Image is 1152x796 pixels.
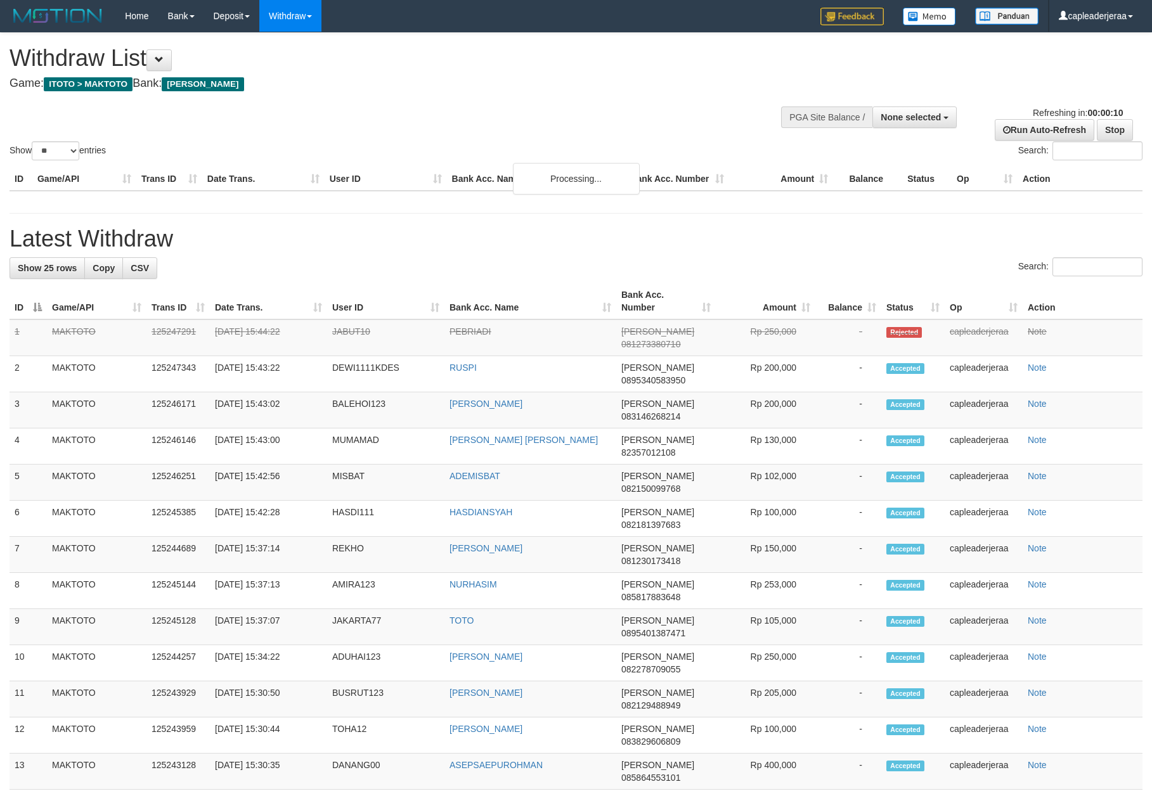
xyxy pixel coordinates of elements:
a: RUSPI [450,363,477,373]
a: Note [1028,507,1047,517]
a: [PERSON_NAME] [450,688,522,698]
td: Rp 105,000 [716,609,815,645]
td: 1 [10,319,47,356]
td: - [815,609,881,645]
td: 3 [10,392,47,428]
th: Amount [729,167,833,191]
td: MAKTOTO [47,356,146,392]
td: - [815,392,881,428]
span: Copy [93,263,115,273]
a: Copy [84,257,123,279]
label: Show entries [10,141,106,160]
span: [PERSON_NAME] [621,326,694,337]
span: Accepted [886,652,924,663]
td: [DATE] 15:37:14 [210,537,327,573]
span: ITOTO > MAKTOTO [44,77,133,91]
td: Rp 400,000 [716,754,815,790]
td: - [815,717,881,754]
td: 13 [10,754,47,790]
span: Copy 085864553101 to clipboard [621,773,680,783]
a: TOTO [450,615,474,626]
button: None selected [872,106,957,128]
td: MAKTOTO [47,319,146,356]
td: 11 [10,681,47,717]
span: [PERSON_NAME] [162,77,243,91]
td: 5 [10,465,47,501]
td: - [815,465,881,501]
td: capleaderjeraa [945,609,1023,645]
td: [DATE] 15:30:35 [210,754,327,790]
td: BALEHOI123 [327,392,444,428]
a: Note [1028,326,1047,337]
span: [PERSON_NAME] [621,615,694,626]
img: MOTION_logo.png [10,6,106,25]
td: MISBAT [327,465,444,501]
td: - [815,645,881,681]
a: PEBRIADI [450,326,491,337]
span: Accepted [886,435,924,446]
span: Accepted [886,616,924,627]
th: Status [902,167,952,191]
a: Note [1028,652,1047,662]
td: MAKTOTO [47,465,146,501]
th: ID [10,167,32,191]
a: Run Auto-Refresh [995,119,1094,141]
th: Game/API: activate to sort column ascending [47,283,146,319]
td: 125245128 [146,609,210,645]
td: [DATE] 15:43:22 [210,356,327,392]
td: 125246146 [146,428,210,465]
td: MAKTOTO [47,501,146,537]
h4: Game: Bank: [10,77,755,90]
span: Copy 0895340583950 to clipboard [621,375,685,385]
td: MAKTOTO [47,681,146,717]
td: 6 [10,501,47,537]
th: Bank Acc. Name [447,167,626,191]
td: MUMAMAD [327,428,444,465]
td: capleaderjeraa [945,681,1023,717]
td: 125245144 [146,573,210,609]
td: 12 [10,717,47,754]
td: [DATE] 15:37:07 [210,609,327,645]
td: [DATE] 15:43:02 [210,392,327,428]
td: 125247343 [146,356,210,392]
th: Balance: activate to sort column ascending [815,283,881,319]
a: [PERSON_NAME] [450,652,522,662]
td: 125243929 [146,681,210,717]
a: [PERSON_NAME] [PERSON_NAME] [450,435,598,445]
td: [DATE] 15:43:00 [210,428,327,465]
th: Action [1018,167,1142,191]
a: Stop [1097,119,1133,141]
td: MAKTOTO [47,392,146,428]
th: Op [952,167,1018,191]
td: [DATE] 15:34:22 [210,645,327,681]
td: Rp 253,000 [716,573,815,609]
a: Note [1028,435,1047,445]
th: Bank Acc. Number: activate to sort column ascending [616,283,716,319]
th: Game/API [32,167,136,191]
td: DEWI1111KDES [327,356,444,392]
td: 7 [10,537,47,573]
span: Accepted [886,508,924,518]
a: Note [1028,471,1047,481]
td: [DATE] 15:44:22 [210,319,327,356]
td: JABUT10 [327,319,444,356]
td: Rp 130,000 [716,428,815,465]
label: Search: [1018,141,1142,160]
span: Copy 0895401387471 to clipboard [621,628,685,638]
div: Processing... [513,163,640,195]
td: [DATE] 15:30:44 [210,717,327,754]
td: capleaderjeraa [945,428,1023,465]
span: [PERSON_NAME] [621,688,694,698]
td: capleaderjeraa [945,319,1023,356]
a: Note [1028,579,1047,589]
td: 125243128 [146,754,210,790]
td: Rp 100,000 [716,501,815,537]
td: capleaderjeraa [945,392,1023,428]
span: [PERSON_NAME] [621,724,694,734]
h1: Latest Withdraw [10,226,1142,252]
td: 125244689 [146,537,210,573]
td: - [815,428,881,465]
td: - [815,754,881,790]
label: Search: [1018,257,1142,276]
span: Copy 082278709055 to clipboard [621,664,680,674]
